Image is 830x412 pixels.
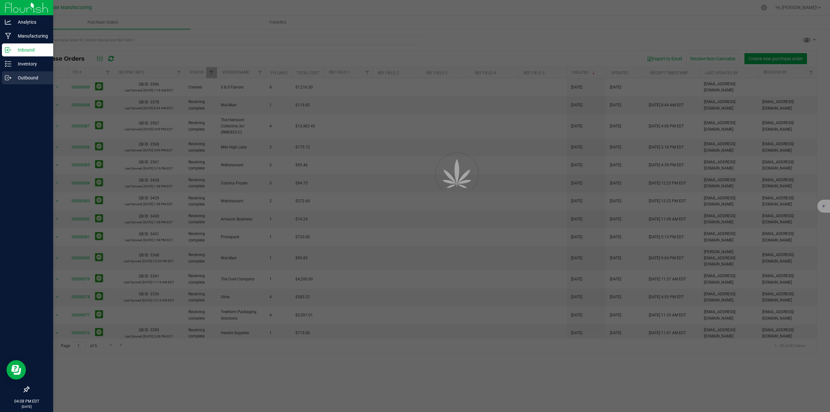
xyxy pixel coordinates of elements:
[5,19,11,25] inline-svg: Analytics
[11,60,50,68] p: Inventory
[5,75,11,81] inline-svg: Outbound
[11,74,50,82] p: Outbound
[5,33,11,39] inline-svg: Manufacturing
[5,47,11,53] inline-svg: Inbound
[3,404,50,409] p: [DATE]
[11,46,50,54] p: Inbound
[11,18,50,26] p: Analytics
[5,61,11,67] inline-svg: Inventory
[11,32,50,40] p: Manufacturing
[3,398,50,404] p: 04:08 PM EDT
[6,360,26,380] iframe: Resource center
